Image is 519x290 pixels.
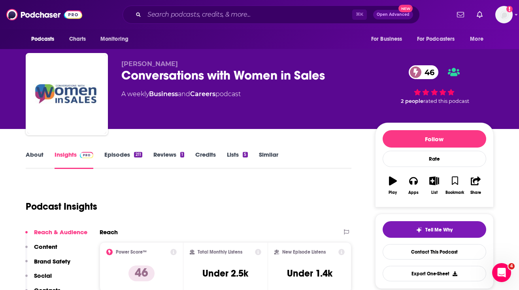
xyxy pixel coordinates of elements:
[412,32,466,47] button: open menu
[34,272,52,279] p: Social
[27,55,106,134] img: Conversations with Women in Sales
[149,90,178,98] a: Business
[282,249,326,255] h2: New Episode Listens
[121,60,178,68] span: [PERSON_NAME]
[195,151,216,169] a: Credits
[366,32,412,47] button: open menu
[495,6,513,23] img: User Profile
[259,151,278,169] a: Similar
[373,10,413,19] button: Open AdvancedNew
[34,243,57,250] p: Content
[26,201,97,212] h1: Podcast Insights
[25,258,70,272] button: Brand Safety
[398,5,413,12] span: New
[417,65,438,79] span: 46
[495,6,513,23] button: Show profile menu
[69,34,86,45] span: Charts
[425,227,453,233] span: Tell Me Why
[123,6,420,24] div: Search podcasts, credits, & more...
[178,90,190,98] span: and
[416,227,422,233] img: tell me why sparkle
[445,190,464,195] div: Bookmark
[25,272,52,286] button: Social
[55,151,94,169] a: InsightsPodchaser Pro
[34,228,87,236] p: Reach & Audience
[403,171,424,200] button: Apps
[144,8,352,21] input: Search podcasts, credits, & more...
[198,249,242,255] h2: Total Monthly Listens
[202,267,248,279] h3: Under 2.5k
[470,190,481,195] div: Share
[383,130,486,148] button: Follow
[506,6,513,12] svg: Add a profile image
[401,98,423,104] span: 2 people
[121,89,241,99] div: A weekly podcast
[190,90,215,98] a: Careers
[417,34,455,45] span: For Podcasters
[104,151,142,169] a: Episodes211
[375,60,494,109] div: 46 2 peoplerated this podcast
[100,34,128,45] span: Monitoring
[180,152,184,157] div: 1
[383,244,486,260] a: Contact This Podcast
[423,98,469,104] span: rated this podcast
[383,266,486,281] button: Export One-Sheet
[445,171,465,200] button: Bookmark
[243,152,247,157] div: 5
[383,151,486,167] div: Rate
[464,32,493,47] button: open menu
[492,263,511,282] iframe: Intercom live chat
[134,152,142,157] div: 211
[409,65,438,79] a: 46
[25,243,57,258] button: Content
[34,258,70,265] p: Brand Safety
[424,171,444,200] button: List
[495,6,513,23] span: Logged in as JamesRod2024
[31,34,55,45] span: Podcasts
[80,152,94,158] img: Podchaser Pro
[25,228,87,243] button: Reach & Audience
[377,13,410,17] span: Open Advanced
[465,171,486,200] button: Share
[389,190,397,195] div: Play
[352,9,367,20] span: ⌘ K
[26,32,65,47] button: open menu
[116,249,147,255] h2: Power Score™
[227,151,247,169] a: Lists5
[371,34,402,45] span: For Business
[287,267,332,279] h3: Under 1.4k
[153,151,184,169] a: Reviews1
[408,190,419,195] div: Apps
[470,34,483,45] span: More
[100,228,118,236] h2: Reach
[508,263,515,269] span: 4
[128,265,155,281] p: 46
[431,190,438,195] div: List
[454,8,467,21] a: Show notifications dropdown
[95,32,139,47] button: open menu
[6,7,82,22] img: Podchaser - Follow, Share and Rate Podcasts
[383,221,486,238] button: tell me why sparkleTell Me Why
[64,32,91,47] a: Charts
[474,8,486,21] a: Show notifications dropdown
[383,171,403,200] button: Play
[26,151,43,169] a: About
